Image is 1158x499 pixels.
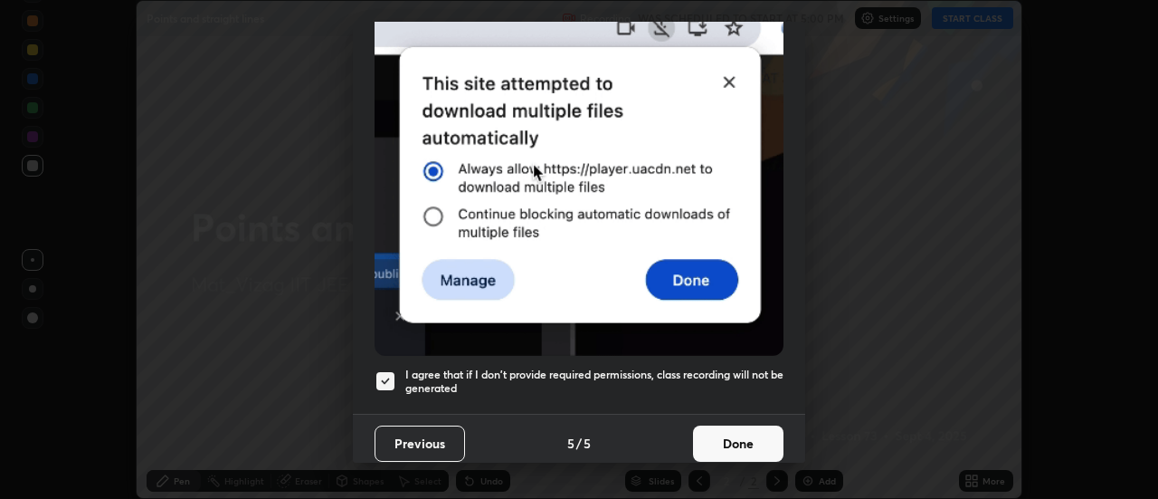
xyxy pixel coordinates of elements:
[584,434,591,453] h4: 5
[375,426,465,462] button: Previous
[576,434,582,453] h4: /
[567,434,574,453] h4: 5
[693,426,783,462] button: Done
[405,368,783,396] h5: I agree that if I don't provide required permissions, class recording will not be generated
